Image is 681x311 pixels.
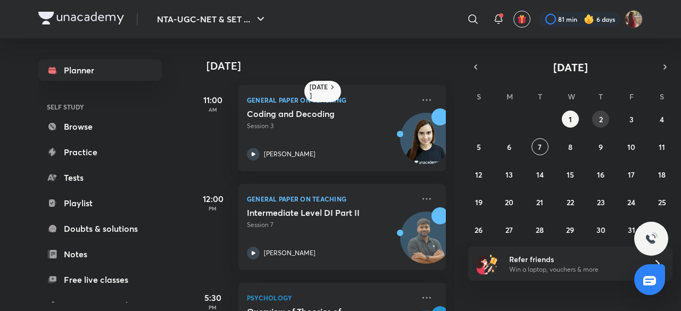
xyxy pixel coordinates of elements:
[660,114,664,124] abbr: October 4, 2025
[477,91,481,102] abbr: Sunday
[658,170,666,180] abbr: October 18, 2025
[592,138,609,155] button: October 9, 2025
[596,225,605,235] abbr: October 30, 2025
[470,194,487,211] button: October 19, 2025
[38,243,162,265] a: Notes
[628,170,635,180] abbr: October 17, 2025
[562,166,579,183] button: October 15, 2025
[592,194,609,211] button: October 23, 2025
[623,111,640,128] button: October 3, 2025
[567,170,574,180] abbr: October 15, 2025
[192,192,234,205] h5: 12:00
[653,166,670,183] button: October 18, 2025
[38,12,124,24] img: Company Logo
[538,142,542,152] abbr: October 7, 2025
[501,221,518,238] button: October 27, 2025
[538,91,542,102] abbr: Tuesday
[501,166,518,183] button: October 13, 2025
[562,138,579,155] button: October 8, 2025
[475,225,483,235] abbr: October 26, 2025
[501,138,518,155] button: October 6, 2025
[653,138,670,155] button: October 11, 2025
[584,14,594,24] img: streak
[470,166,487,183] button: October 12, 2025
[513,11,530,28] button: avatar
[247,108,379,119] h5: Coding and Decoding
[531,138,549,155] button: October 7, 2025
[151,9,273,30] button: NTA-UGC-NET & SET ...
[38,269,162,290] a: Free live classes
[192,205,234,212] p: PM
[505,170,513,180] abbr: October 13, 2025
[506,91,513,102] abbr: Monday
[658,197,666,207] abbr: October 25, 2025
[38,218,162,239] a: Doubts & solutions
[536,170,544,180] abbr: October 14, 2025
[264,248,315,258] p: [PERSON_NAME]
[192,291,234,304] h5: 5:30
[470,221,487,238] button: October 26, 2025
[623,194,640,211] button: October 24, 2025
[628,225,635,235] abbr: October 31, 2025
[192,106,234,113] p: AM
[599,114,603,124] abbr: October 2, 2025
[247,291,414,304] p: Psychology
[501,194,518,211] button: October 20, 2025
[562,221,579,238] button: October 29, 2025
[38,192,162,214] a: Playlist
[536,197,543,207] abbr: October 21, 2025
[623,221,640,238] button: October 31, 2025
[592,166,609,183] button: October 16, 2025
[475,197,483,207] abbr: October 19, 2025
[247,121,414,131] p: Session 3
[653,194,670,211] button: October 25, 2025
[470,138,487,155] button: October 5, 2025
[505,197,513,207] abbr: October 20, 2025
[247,220,414,230] p: Session 7
[509,254,640,265] h6: Refer friends
[477,142,481,152] abbr: October 5, 2025
[247,207,379,218] h5: Intermediate Level DI Part II
[553,60,588,74] span: [DATE]
[660,91,664,102] abbr: Saturday
[659,142,665,152] abbr: October 11, 2025
[653,111,670,128] button: October 4, 2025
[599,142,603,152] abbr: October 9, 2025
[627,142,635,152] abbr: October 10, 2025
[192,94,234,106] h5: 11:00
[567,197,574,207] abbr: October 22, 2025
[597,197,605,207] abbr: October 23, 2025
[592,221,609,238] button: October 30, 2025
[599,91,603,102] abbr: Thursday
[627,197,635,207] abbr: October 24, 2025
[38,12,124,27] a: Company Logo
[629,91,634,102] abbr: Friday
[629,114,634,124] abbr: October 3, 2025
[623,166,640,183] button: October 17, 2025
[483,60,658,74] button: [DATE]
[568,142,572,152] abbr: October 8, 2025
[505,225,513,235] abbr: October 27, 2025
[401,217,452,268] img: Avatar
[592,111,609,128] button: October 2, 2025
[206,60,456,72] h4: [DATE]
[38,167,162,188] a: Tests
[509,265,640,274] p: Win a laptop, vouchers & more
[192,304,234,310] p: PM
[625,10,643,28] img: Srishti Sharma
[38,141,162,163] a: Practice
[401,119,452,170] img: Avatar
[562,194,579,211] button: October 22, 2025
[38,98,162,116] h6: SELF STUDY
[623,138,640,155] button: October 10, 2025
[517,14,527,24] img: avatar
[531,221,549,238] button: October 28, 2025
[645,232,658,245] img: ttu
[568,91,575,102] abbr: Wednesday
[569,114,572,124] abbr: October 1, 2025
[247,192,414,205] p: General Paper on Teaching
[247,94,414,106] p: General Paper on Teaching
[531,166,549,183] button: October 14, 2025
[475,170,482,180] abbr: October 12, 2025
[310,83,328,100] h6: [DATE]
